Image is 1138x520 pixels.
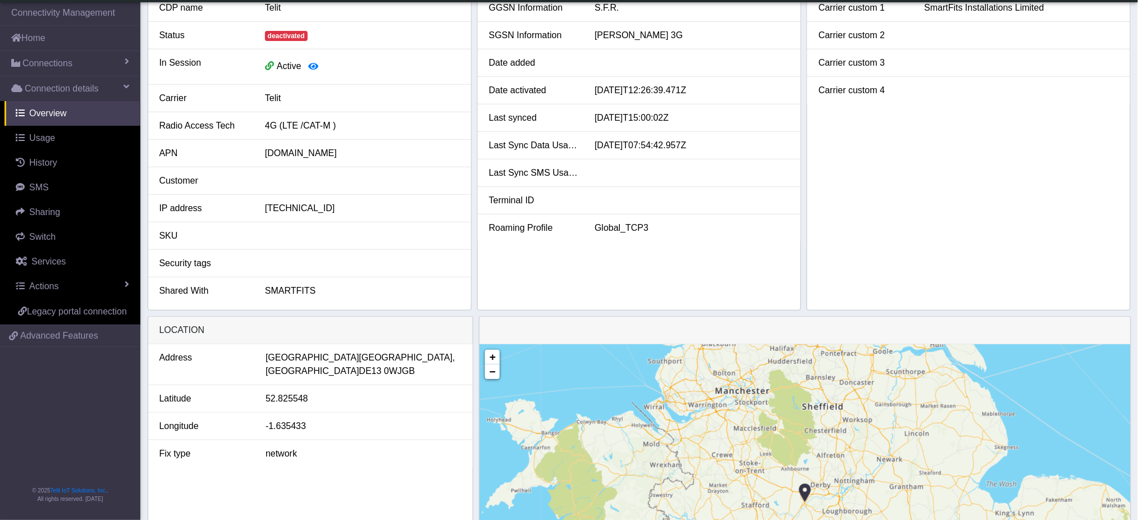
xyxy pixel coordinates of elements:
[151,174,257,188] div: Customer
[481,84,586,97] div: Date activated
[151,56,257,77] div: In Session
[151,202,257,215] div: IP address
[25,82,99,95] span: Connection details
[810,56,916,70] div: Carrier custom 3
[586,1,798,15] div: S.F.R.
[29,207,60,217] span: Sharing
[586,29,798,42] div: [PERSON_NAME] 3G
[151,229,257,243] div: SKU
[27,307,127,316] span: Legacy portal connection
[586,221,798,235] div: Global_TCP3
[586,139,798,152] div: [DATE]T07:54:42.957Z
[266,364,359,378] span: [GEOGRAPHIC_DATA]
[29,133,55,143] span: Usage
[359,351,455,364] span: [GEOGRAPHIC_DATA],
[265,286,316,295] span: SMARTFITS
[29,158,57,167] span: History
[151,29,257,42] div: Status
[481,1,586,15] div: GGSN Information
[481,29,586,42] div: SGSN Information
[485,364,500,379] a: Zoom out
[301,56,326,77] button: View session details
[810,1,916,15] div: Carrier custom 1
[916,1,1128,15] div: SmartFits Installations Limited
[29,183,49,192] span: SMS
[277,61,301,71] span: Active
[31,257,66,266] span: Services
[4,274,140,299] a: Actions
[481,56,586,70] div: Date added
[151,284,257,298] div: Shared With
[257,1,468,15] div: Telit
[265,31,308,41] span: deactivated
[22,57,72,70] span: Connections
[402,364,415,378] span: GB
[257,419,470,433] div: -1.635433
[586,111,798,125] div: [DATE]T15:00:02Z
[481,194,586,207] div: Terminal ID
[257,447,470,460] div: network
[20,329,98,343] span: Advanced Features
[257,392,470,405] div: 52.825548
[51,487,107,494] a: Telit IoT Solutions, Inc.
[151,351,258,378] div: Address
[151,119,257,133] div: Radio Access Tech
[4,249,140,274] a: Services
[151,392,258,405] div: Latitude
[4,225,140,249] a: Switch
[359,364,402,378] span: DE13 0WJ
[266,351,359,364] span: [GEOGRAPHIC_DATA]
[151,257,257,270] div: Security tags
[810,84,916,97] div: Carrier custom 4
[586,84,798,97] div: [DATE]T12:26:39.471Z
[257,147,468,160] div: [DOMAIN_NAME]
[151,419,258,433] div: Longitude
[481,111,586,125] div: Last synced
[4,200,140,225] a: Sharing
[29,281,58,291] span: Actions
[481,139,586,152] div: Last Sync Data Usage
[4,175,140,200] a: SMS
[151,447,258,460] div: Fix type
[151,92,257,105] div: Carrier
[29,232,56,241] span: Switch
[4,150,140,175] a: History
[4,101,140,126] a: Overview
[481,166,586,180] div: Last Sync SMS Usage
[485,350,500,364] a: Zoom in
[151,147,257,160] div: APN
[257,92,468,105] div: Telit
[257,119,468,133] div: 4G (LTE /CAT-M )
[257,202,468,215] div: [TECHNICAL_ID]
[481,221,586,235] div: Roaming Profile
[151,1,257,15] div: CDP name
[29,108,67,118] span: Overview
[4,126,140,150] a: Usage
[148,317,473,344] div: LOCATION
[810,29,916,42] div: Carrier custom 2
